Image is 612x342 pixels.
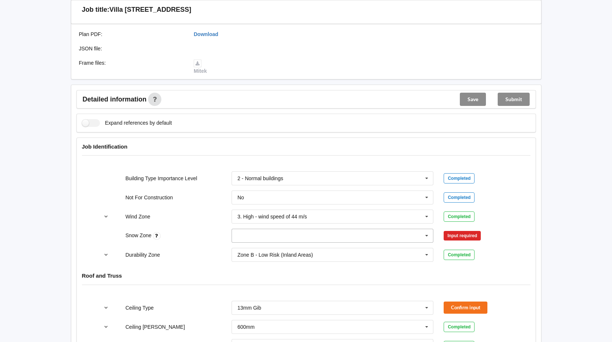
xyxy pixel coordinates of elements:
a: Download [194,31,218,37]
label: Wind Zone [125,214,150,220]
label: Not For Construction [125,195,173,200]
button: reference-toggle [99,301,113,314]
div: No [237,195,244,200]
div: Completed [444,211,475,222]
button: reference-toggle [99,248,113,261]
div: JSON file : [74,45,189,52]
label: Durability Zone [125,252,160,258]
label: Ceiling [PERSON_NAME] [125,324,185,330]
button: reference-toggle [99,320,113,334]
div: Completed [444,322,475,332]
label: Expand references by default [82,119,172,127]
span: Detailed information [83,96,147,103]
div: 3. High - wind speed of 44 m/s [237,214,307,219]
div: Zone B - Low Risk (Inland Areas) [237,252,313,257]
label: Snow Zone [125,232,153,238]
label: Building Type Importance Level [125,175,197,181]
div: 2 - Normal buildings [237,176,283,181]
div: Completed [444,173,475,184]
div: Frame files : [74,59,189,75]
button: Confirm input [444,302,487,314]
div: Input required [444,231,481,241]
div: Plan PDF : [74,31,189,38]
div: 600mm [237,324,255,329]
div: 13mm Gib [237,305,261,310]
a: Mitek [194,60,207,74]
div: Completed [444,250,475,260]
h3: Job title: [82,6,110,14]
h3: Villa [STREET_ADDRESS] [110,6,192,14]
div: Completed [444,192,475,203]
button: reference-toggle [99,210,113,223]
h4: Job Identification [82,143,530,150]
label: Ceiling Type [125,305,154,311]
h4: Roof and Truss [82,272,530,279]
